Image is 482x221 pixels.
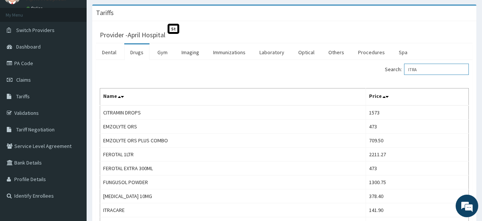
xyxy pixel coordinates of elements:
[100,175,366,189] td: FUNGUSOL POWDER
[366,162,469,175] td: 473
[96,44,122,60] a: Dental
[100,189,366,203] td: [MEDICAL_DATA] 10MG
[366,120,469,134] td: 473
[385,64,469,75] label: Search:
[404,64,469,75] input: Search:
[366,203,469,217] td: 141.90
[366,105,469,120] td: 1573
[39,42,127,52] div: Chat with us now
[100,148,366,162] td: FEROTAL 1LTR
[44,64,104,140] span: We're online!
[100,162,366,175] td: FEROTAL EXTRA 300ML
[168,24,179,34] span: St
[366,175,469,189] td: 1300.75
[100,134,366,148] td: EMZOLYTE ORS PLUS COMBO
[352,44,391,60] a: Procedures
[16,76,31,83] span: Claims
[124,4,142,22] div: Minimize live chat window
[100,105,366,120] td: CITRAMIN DROPS
[151,44,174,60] a: Gym
[26,6,44,11] a: Online
[16,93,30,100] span: Tariffs
[292,44,320,60] a: Optical
[253,44,290,60] a: Laboratory
[366,134,469,148] td: 709.50
[16,126,55,133] span: Tariff Negotiation
[322,44,350,60] a: Others
[124,44,149,60] a: Drugs
[100,120,366,134] td: EMZOLYTE ORS
[366,148,469,162] td: 2211.27
[393,44,413,60] a: Spa
[100,88,366,106] th: Name
[366,88,469,106] th: Price
[96,9,114,16] h3: Tariffs
[14,38,31,56] img: d_794563401_company_1708531726252_794563401
[16,43,41,50] span: Dashboard
[100,32,165,38] h3: Provider - April Hospital
[207,44,252,60] a: Immunizations
[175,44,205,60] a: Imaging
[4,144,143,170] textarea: Type your message and hit 'Enter'
[366,189,469,203] td: 378.40
[16,27,55,34] span: Switch Providers
[100,203,366,217] td: ITRACARE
